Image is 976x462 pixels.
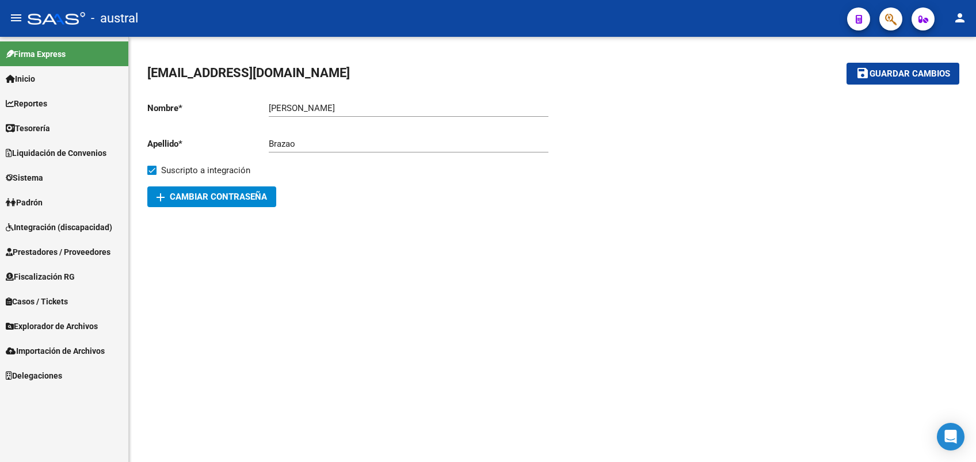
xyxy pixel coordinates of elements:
[6,147,106,159] span: Liquidación de Convenios
[6,196,43,209] span: Padrón
[6,320,98,333] span: Explorador de Archivos
[6,97,47,110] span: Reportes
[953,11,967,25] mat-icon: person
[147,66,350,80] span: [EMAIL_ADDRESS][DOMAIN_NAME]
[147,186,276,207] button: Cambiar Contraseña
[147,138,269,150] p: Apellido
[154,190,167,204] mat-icon: add
[91,6,138,31] span: - austral
[157,192,267,202] span: Cambiar Contraseña
[6,369,62,382] span: Delegaciones
[9,11,23,25] mat-icon: menu
[6,48,66,60] span: Firma Express
[161,163,250,177] span: Suscripto a integración
[6,122,50,135] span: Tesorería
[6,171,43,184] span: Sistema
[856,66,870,80] mat-icon: save
[6,72,35,85] span: Inicio
[6,270,75,283] span: Fiscalización RG
[847,63,959,84] button: Guardar cambios
[6,246,110,258] span: Prestadores / Proveedores
[870,69,950,79] span: Guardar cambios
[147,102,269,114] p: Nombre
[6,295,68,308] span: Casos / Tickets
[6,345,105,357] span: Importación de Archivos
[6,221,112,234] span: Integración (discapacidad)
[937,423,964,450] div: Open Intercom Messenger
